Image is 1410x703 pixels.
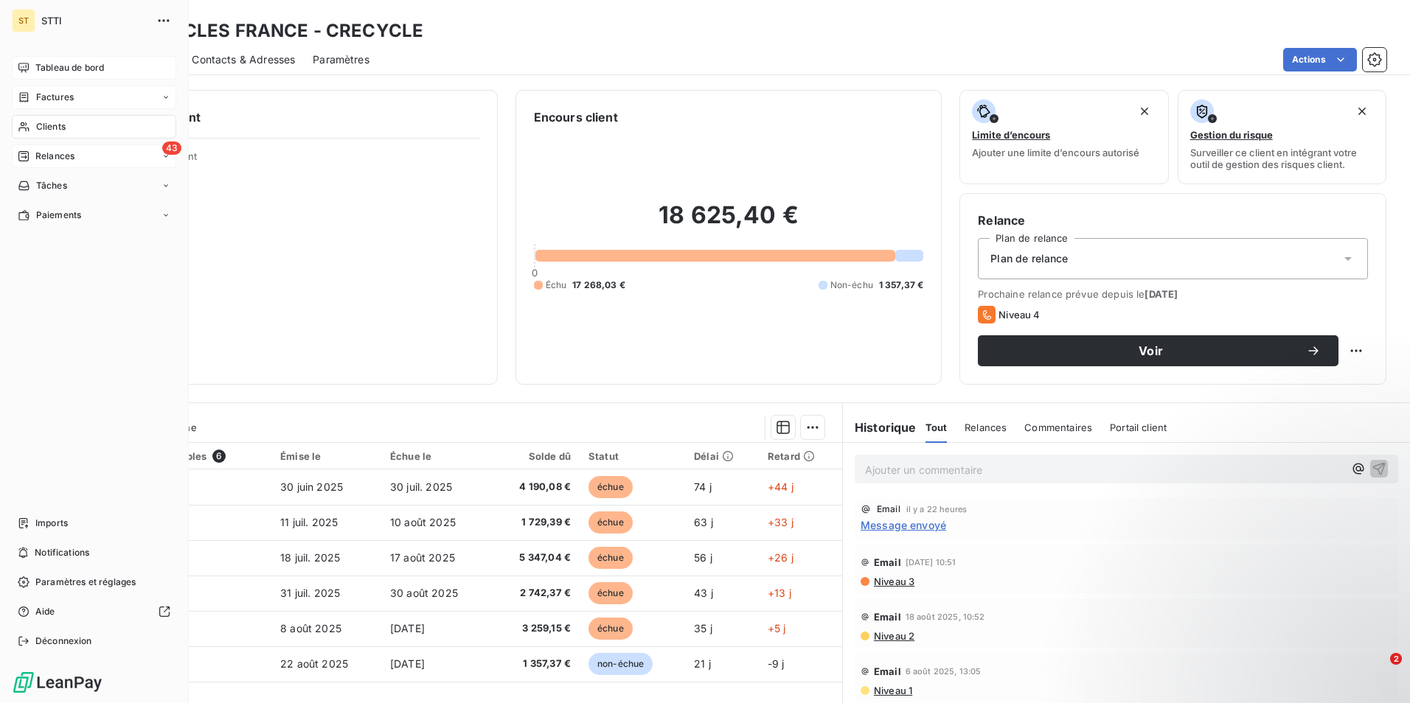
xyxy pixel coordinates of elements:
[874,611,901,623] span: Email
[119,150,479,171] span: Propriétés Client
[906,505,967,514] span: il y a 22 heures
[768,480,793,493] span: +44 j
[588,653,653,675] span: non-échue
[588,450,676,462] div: Statut
[978,288,1368,300] span: Prochaine relance prévue depuis le
[694,587,713,599] span: 43 j
[768,551,793,564] span: +26 j
[280,450,372,462] div: Émise le
[906,558,956,567] span: [DATE] 10:51
[500,480,571,494] span: 4 190,08 €
[1024,422,1092,433] span: Commentaires
[874,665,901,677] span: Email
[130,18,423,44] h3: RE CYCLES FRANCE - CRECYCLE
[35,576,136,589] span: Paramètres et réglages
[588,511,633,534] span: échue
[872,576,914,587] span: Niveau 3
[874,556,901,568] span: Email
[35,546,89,559] span: Notifications
[872,630,914,642] span: Niveau 2
[1115,560,1410,663] iframe: Intercom notifications message
[280,622,341,634] span: 8 août 2025
[959,90,1168,184] button: Limite d’encoursAjouter une limite d’encours autorisé
[212,450,226,463] span: 6
[390,450,482,462] div: Échue le
[1178,90,1386,184] button: Gestion du risqueSurveiller ce client en intégrant votre outil de gestion des risques client.
[768,622,786,634] span: +5 j
[906,667,982,676] span: 6 août 2025, 13:05
[35,634,92,648] span: Déconnexion
[694,551,712,564] span: 56 j
[390,480,452,493] span: 30 juil. 2025
[588,476,633,498] span: échue
[1145,288,1178,300] span: [DATE]
[12,671,103,694] img: Logo LeanPay
[1190,147,1374,170] span: Surveiller ce client en intégrant votre outil de gestion des risques client.
[390,657,425,670] span: [DATE]
[588,547,633,569] span: échue
[280,587,340,599] span: 31 juil. 2025
[280,480,343,493] span: 30 juin 2025
[768,587,791,599] span: +13 j
[694,450,750,462] div: Délai
[996,345,1306,357] span: Voir
[861,517,946,533] span: Message envoyé
[500,515,571,530] span: 1 729,39 €
[35,517,68,530] span: Imports
[534,108,618,126] h6: Encours client
[694,480,712,493] span: 74 j
[768,516,793,528] span: +33 j
[1390,653,1402,665] span: 2
[546,279,567,292] span: Échu
[694,622,712,634] span: 35 j
[965,422,1007,433] span: Relances
[36,209,81,222] span: Paiements
[36,179,67,192] span: Tâches
[313,52,369,67] span: Paramètres
[1360,653,1395,688] iframe: Intercom live chat
[35,150,74,163] span: Relances
[390,551,455,564] span: 17 août 2025
[12,600,176,623] a: Aide
[192,52,295,67] span: Contacts & Adresses
[588,618,633,640] span: échue
[1190,129,1273,141] span: Gestion du risque
[280,657,348,670] span: 22 août 2025
[978,211,1368,229] h6: Relance
[36,120,66,133] span: Clients
[925,422,948,433] span: Tout
[768,450,833,462] div: Retard
[1110,422,1167,433] span: Portail client
[532,267,538,279] span: 0
[879,279,924,292] span: 1 357,37 €
[500,586,571,601] span: 2 742,37 €
[872,685,912,696] span: Niveau 1
[35,605,55,618] span: Aide
[390,516,456,528] span: 10 août 2025
[843,419,917,436] h6: Historique
[280,551,340,564] span: 18 juil. 2025
[500,450,571,462] div: Solde dû
[999,309,1040,321] span: Niveau 4
[89,108,479,126] h6: Informations client
[162,141,181,155] span: 43
[280,516,338,528] span: 11 juil. 2025
[694,657,711,670] span: 21 j
[906,612,985,621] span: 18 août 2025, 10:52
[390,622,425,634] span: [DATE]
[35,61,104,74] span: Tableau de bord
[972,129,1050,141] span: Limite d’encours
[877,505,900,514] span: Email
[588,582,633,604] span: échue
[390,587,458,599] span: 30 août 2025
[500,550,571,565] span: 5 347,04 €
[36,91,74,104] span: Factures
[534,200,924,245] h2: 18 625,40 €
[830,279,873,292] span: Non-échu
[694,516,713,528] span: 63 j
[41,15,147,27] span: STTI
[12,9,35,32] div: ST
[500,657,571,671] span: 1 357,37 €
[1283,48,1357,71] button: Actions
[500,621,571,636] span: 3 259,15 €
